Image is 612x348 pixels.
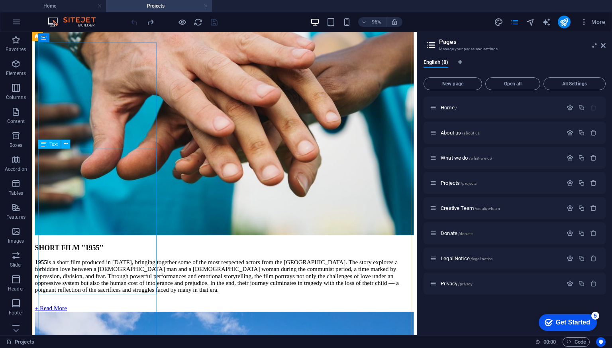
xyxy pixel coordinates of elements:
span: What we do [441,155,492,161]
div: Settings [567,205,573,212]
span: Donate [441,230,473,236]
span: Code [566,337,586,347]
div: Duplicate [578,154,585,161]
span: Projects [441,180,477,186]
span: 00 00 [543,337,556,347]
div: Remove [590,255,597,262]
div: Settings [567,280,573,287]
div: Language Tabs [424,59,606,74]
button: text_generator [542,17,551,27]
span: /privacy [458,282,473,286]
h6: Session time [535,337,556,347]
p: Tables [9,190,23,196]
i: Publish [559,18,569,27]
button: redo [145,17,155,27]
button: pages [510,17,520,27]
div: Settings [567,255,573,262]
span: Click to open page [441,281,473,287]
div: Duplicate [578,104,585,111]
h3: Manage your pages and settings [439,45,590,53]
span: /legal-notice [471,257,493,261]
p: Footer [9,310,23,316]
i: Reload page [194,18,203,27]
div: What we do/what-we-do [438,155,563,160]
i: On resize automatically adjust zoom level to fit chosen device. [391,18,398,26]
span: /donate [458,231,473,236]
button: Code [563,337,590,347]
div: Settings [567,154,573,161]
button: More [577,16,608,28]
div: Remove [590,154,597,161]
div: Duplicate [578,230,585,237]
i: Pages (Ctrl+Alt+S) [510,18,519,27]
p: Images [8,238,24,244]
div: The startpage cannot be deleted [590,104,597,111]
span: All Settings [547,81,602,86]
div: Duplicate [578,129,585,136]
div: Get Started 5 items remaining, 0% complete [6,4,65,21]
p: Columns [6,94,26,101]
div: Settings [567,129,573,136]
div: About us/about-us [438,130,563,135]
button: navigator [526,17,535,27]
span: / [455,106,457,110]
span: /creative-team [475,206,500,211]
span: Creative Team [441,205,500,211]
span: Click to open page [441,105,457,111]
div: Duplicate [578,255,585,262]
p: Features [6,214,25,220]
div: Home/ [438,105,563,110]
div: Projects/projects [438,180,563,186]
button: Usercentrics [596,337,606,347]
div: Remove [590,205,597,212]
h6: 95% [370,17,383,27]
span: /projects [461,181,477,186]
h4: Projects [106,2,212,10]
div: Creative Team/creative-team [438,206,563,211]
div: Get Started [24,9,58,16]
button: reload [193,17,203,27]
span: Text [49,142,58,146]
i: AI Writer [542,18,551,27]
div: Settings [567,230,573,237]
div: Remove [590,180,597,186]
a: Click to cancel selection. Double-click to open Pages [6,337,34,347]
i: Navigator [526,18,535,27]
span: About us [441,130,480,136]
div: Remove [590,129,597,136]
span: Open all [489,81,537,86]
button: 95% [358,17,386,27]
div: Donate/donate [438,231,563,236]
i: Design (Ctrl+Alt+Y) [494,18,503,27]
button: Open all [485,77,540,90]
div: Legal Notice/legal-notice [438,256,563,261]
p: Boxes [10,142,23,148]
p: Elements [6,70,26,77]
div: Settings [567,104,573,111]
div: Remove [590,230,597,237]
div: Duplicate [578,205,585,212]
button: All Settings [543,77,606,90]
p: Slider [10,262,22,268]
button: Click here to leave preview mode and continue editing [177,17,187,27]
p: Content [7,118,25,125]
p: Accordion [5,166,27,172]
p: Favorites [6,46,26,53]
span: /about-us [462,131,480,135]
div: Privacy/privacy [438,281,563,286]
div: Remove [590,280,597,287]
div: 5 [59,2,67,10]
p: Header [8,286,24,292]
span: More [580,18,605,26]
div: Duplicate [578,280,585,287]
span: /what-we-do [469,156,492,160]
button: publish [558,16,571,28]
button: New page [424,77,482,90]
img: Editor Logo [46,17,106,27]
span: New page [427,81,479,86]
span: Click to open page [441,255,492,261]
span: : [549,339,550,345]
button: design [494,17,504,27]
span: English (8) [424,57,448,69]
h2: Pages [439,38,606,45]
